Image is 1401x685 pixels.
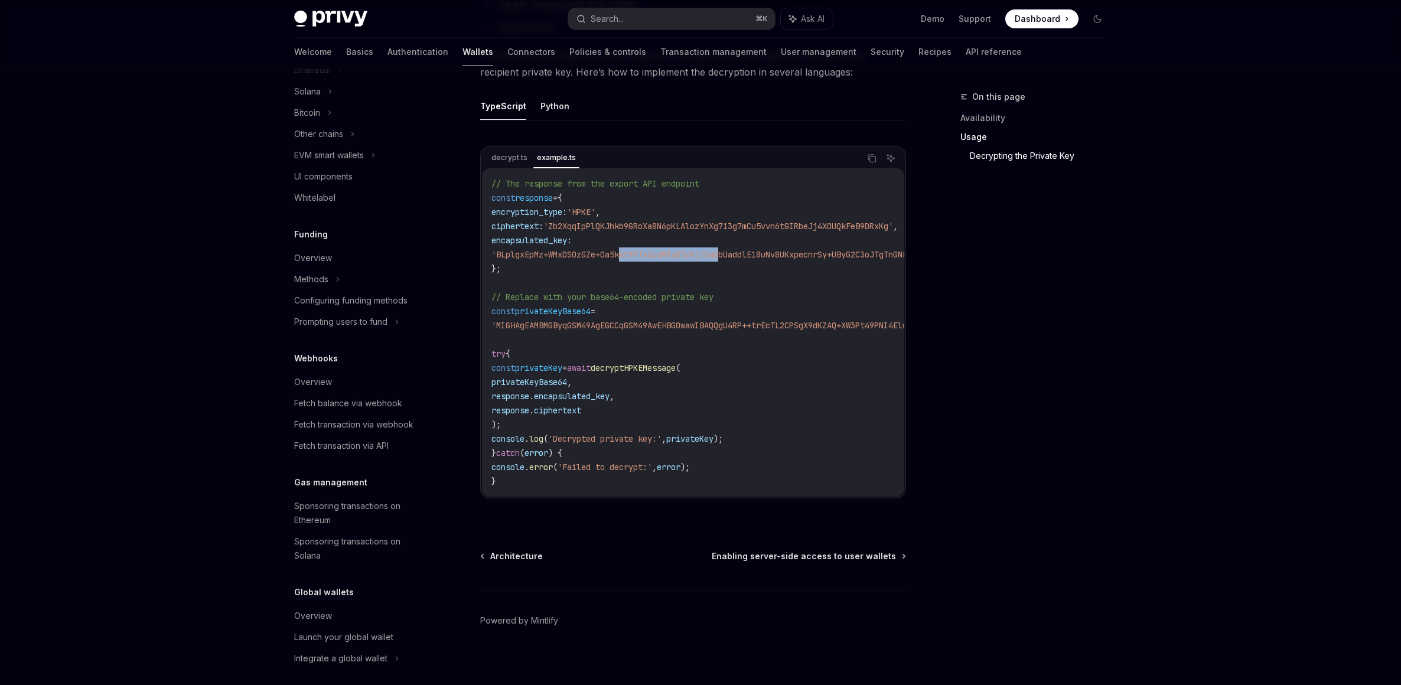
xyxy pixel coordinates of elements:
span: , [567,377,572,387]
span: await [567,363,591,373]
a: Dashboard [1005,9,1079,28]
div: UI components [294,169,353,184]
h5: Gas management [294,475,367,490]
span: ); [713,433,723,444]
span: encryption_type: [491,207,567,217]
span: ciphertext [534,405,581,416]
div: Fetch transaction via API [294,439,389,453]
div: Prompting users to fund [294,315,387,329]
span: . [529,391,534,402]
span: privateKey [666,433,713,444]
a: Demo [921,13,944,25]
span: Architecture [490,550,543,562]
a: Fetch transaction via API [285,435,436,456]
span: 'Zb2XqqIpPlQKJhkb9GRoXa8N6pKLAlozYnXg713g7mCu5vvn6tGIRbeJj4XOUQkFeB9DRxKg' [543,221,893,231]
a: Availability [960,109,1116,128]
a: Basics [346,38,373,66]
img: dark logo [294,11,367,27]
a: Transaction management [660,38,767,66]
span: , [652,462,657,472]
button: Search...⌘K [568,8,775,30]
div: Methods [294,272,328,286]
div: Configuring funding methods [294,293,408,308]
a: Configuring funding methods [285,290,436,311]
a: Powered by Mintlify [480,615,558,627]
span: 'HPKE' [567,207,595,217]
div: example.ts [533,151,579,165]
a: Usage [960,128,1116,146]
span: = [553,193,558,203]
span: encapsulated_key: [491,235,572,246]
span: . [529,405,534,416]
a: Fetch transaction via webhook [285,414,436,435]
div: Sponsoring transactions on Solana [294,534,429,563]
div: EVM smart wallets [294,148,364,162]
div: Other chains [294,127,343,141]
span: = [591,306,595,317]
a: Overview [285,371,436,393]
span: privateKeyBase64 [491,377,567,387]
span: 'BLplgxEpMz+WMxDSOzGZe+Oa5kkt9FTxUudRRyO5zRj/OaDbUaddlE18uNv8UKxpecnrSy+UByG2C3oJTgTnGNk=' [491,249,917,260]
button: Ask AI [883,151,898,166]
span: ( [676,363,680,373]
div: Solana [294,84,321,99]
a: API reference [966,38,1022,66]
a: Wallets [462,38,493,66]
a: Decrypting the Private Key [970,146,1116,165]
span: log [529,433,543,444]
span: Dashboard [1015,13,1060,25]
span: } [491,476,496,487]
h5: Webhooks [294,351,338,366]
span: 'Failed to decrypt:' [558,462,652,472]
span: privateKey [515,363,562,373]
a: UI components [285,166,436,187]
a: Policies & controls [569,38,646,66]
button: Toggle dark mode [1088,9,1107,28]
span: response [515,193,553,203]
span: . [524,462,529,472]
span: Ask AI [801,13,825,25]
span: try [491,348,506,359]
span: decryptHPKEMessage [591,363,676,373]
span: On this page [972,90,1025,104]
span: ); [680,462,690,472]
span: ( [520,448,524,458]
a: Connectors [507,38,555,66]
span: // Replace with your base64-encoded private key [491,292,713,302]
span: ); [491,419,501,430]
div: Overview [294,251,332,265]
a: Recipes [918,38,952,66]
button: TypeScript [480,92,526,120]
span: ( [553,462,558,472]
div: Overview [294,375,332,389]
span: ) { [548,448,562,458]
button: Ask AI [781,8,833,30]
span: { [506,348,510,359]
div: Overview [294,609,332,623]
a: Architecture [481,550,543,562]
span: } [491,448,496,458]
a: Enabling server-side access to user wallets [712,550,905,562]
span: ( [543,433,548,444]
div: decrypt.ts [488,151,531,165]
span: ciphertext: [491,221,543,231]
a: Support [959,13,991,25]
span: const [491,363,515,373]
a: Security [871,38,904,66]
span: error [524,448,548,458]
span: Enabling server-side access to user wallets [712,550,896,562]
div: Integrate a global wallet [294,651,387,666]
span: console [491,462,524,472]
a: Authentication [387,38,448,66]
span: , [893,221,898,231]
h5: Funding [294,227,328,242]
span: . [524,433,529,444]
a: Welcome [294,38,332,66]
div: Sponsoring transactions on Ethereum [294,499,429,527]
span: }; [491,263,501,274]
button: Copy the contents from the code block [864,151,879,166]
span: const [491,193,515,203]
span: response [491,405,529,416]
button: Python [540,92,569,120]
div: Fetch transaction via webhook [294,417,413,432]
